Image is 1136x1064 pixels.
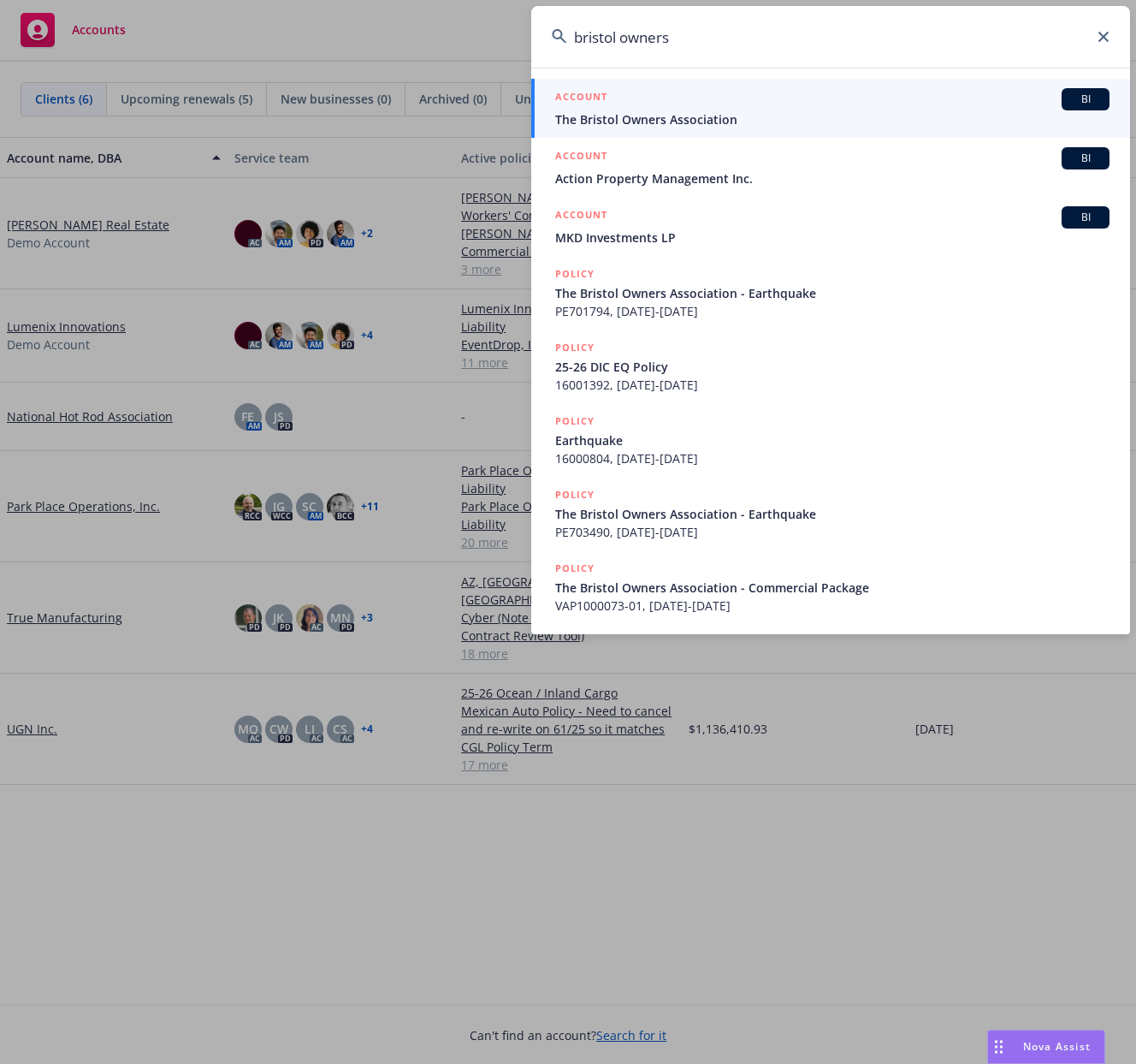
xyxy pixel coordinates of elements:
span: MKD Investments LP [555,229,1109,247]
a: POLICYEarthquake16000804, [DATE]-[DATE] [531,403,1130,477]
span: Nova Assist [1023,1039,1091,1054]
span: Action Property Management Inc. [555,169,1109,187]
span: PE703490, [DATE]-[DATE] [555,523,1109,541]
span: The Bristol Owners Association - Earthquake [555,505,1109,523]
span: The Bristol Owners Association [555,110,1109,128]
h5: ACCOUNT [555,147,607,168]
div: Drag to move [988,1031,1009,1063]
h5: POLICY [555,560,595,577]
input: Search... [531,6,1130,68]
span: BI [1068,210,1103,225]
a: ACCOUNTBIAction Property Management Inc. [531,138,1130,197]
span: Earthquake [555,431,1109,449]
span: 25-26 DIC EQ Policy [555,358,1109,376]
a: POLICYThe Bristol Owners Association - EarthquakePE703490, [DATE]-[DATE] [531,477,1130,550]
button: Nova Assist [987,1030,1105,1064]
span: BI [1068,151,1103,166]
a: ACCOUNTBIThe Bristol Owners Association [531,79,1130,138]
span: The Bristol Owners Association - Commercial Package [555,579,1109,597]
a: ACCOUNTBIMKD Investments LP [531,197,1130,256]
span: PE701794, [DATE]-[DATE] [555,302,1109,320]
h5: POLICY [555,486,595,503]
span: The Bristol Owners Association - Earthquake [555,284,1109,302]
a: POLICYThe Bristol Owners Association - Commercial PackageVAP1000073-01, [DATE]-[DATE] [531,550,1130,624]
h5: POLICY [555,265,595,282]
span: BI [1068,92,1103,107]
span: 16001392, [DATE]-[DATE] [555,376,1109,394]
h5: ACCOUNT [555,88,607,109]
span: 16000804, [DATE]-[DATE] [555,449,1109,467]
a: POLICY25-26 DIC EQ Policy16001392, [DATE]-[DATE] [531,330,1130,403]
h5: ACCOUNT [555,206,607,227]
h5: POLICY [555,413,595,430]
a: POLICYThe Bristol Owners Association - EarthquakePE701794, [DATE]-[DATE] [531,256,1130,330]
h5: POLICY [555,339,595,356]
span: VAP1000073-01, [DATE]-[DATE] [555,597,1109,615]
